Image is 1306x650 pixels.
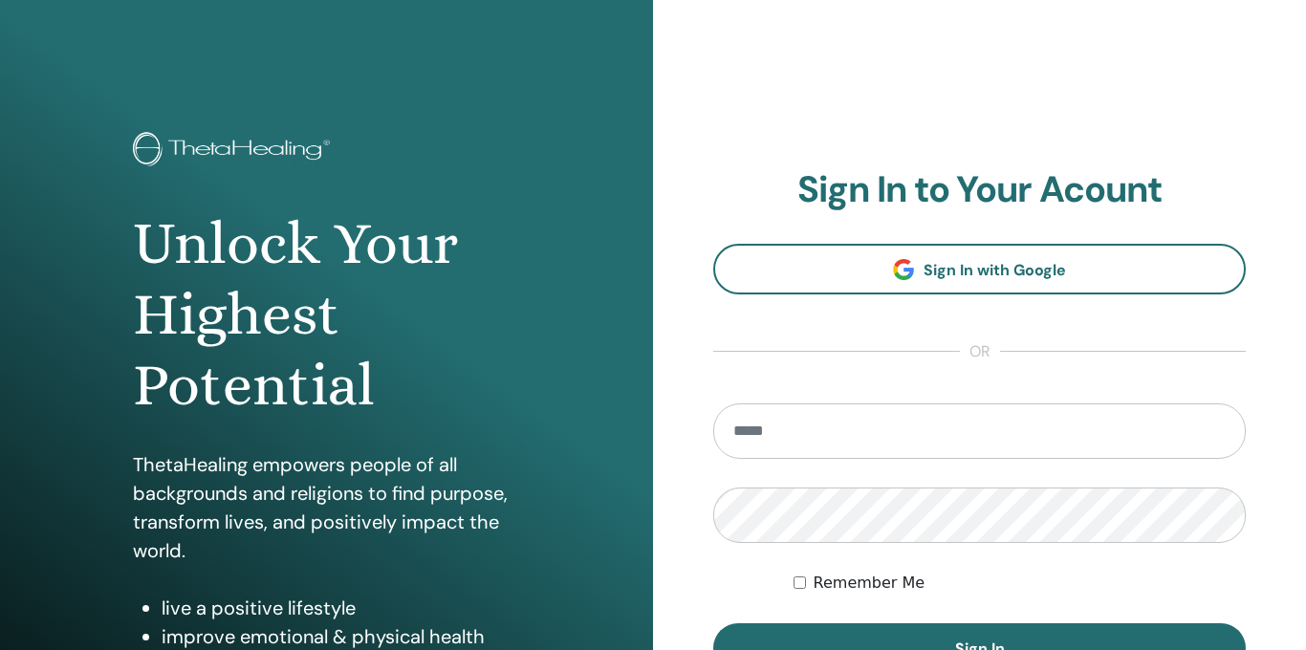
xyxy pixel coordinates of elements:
[713,168,1246,212] h2: Sign In to Your Acount
[814,572,925,595] label: Remember Me
[162,594,520,622] li: live a positive lifestyle
[924,260,1066,280] span: Sign In with Google
[794,572,1246,595] div: Keep me authenticated indefinitely or until I manually logout
[133,208,520,422] h1: Unlock Your Highest Potential
[713,244,1246,294] a: Sign In with Google
[133,450,520,565] p: ThetaHealing empowers people of all backgrounds and religions to find purpose, transform lives, a...
[960,340,1000,363] span: or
